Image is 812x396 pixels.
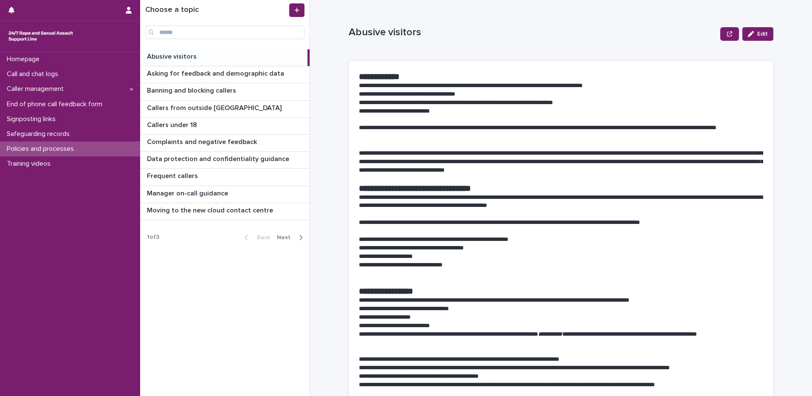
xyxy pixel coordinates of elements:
button: Back [238,234,273,241]
p: Call and chat logs [3,70,65,78]
p: End of phone call feedback form [3,100,109,108]
a: Abusive visitorsAbusive visitors [140,49,310,66]
img: rhQMoQhaT3yELyF149Cw [7,28,75,45]
input: Search [145,25,304,39]
button: Next [273,234,310,241]
p: Safeguarding records [3,130,76,138]
span: Back [252,235,270,240]
p: Abusive visitors [349,26,717,39]
p: Signposting links [3,115,62,123]
a: Frequent callersFrequent callers [140,169,310,186]
p: Callers from outside [GEOGRAPHIC_DATA] [147,102,283,112]
button: Edit [742,27,773,41]
a: Callers under 18Callers under 18 [140,118,310,135]
p: Caller management [3,85,70,93]
p: Callers under 18 [147,119,199,129]
a: Callers from outside [GEOGRAPHIC_DATA]Callers from outside [GEOGRAPHIC_DATA] [140,101,310,118]
a: Asking for feedback and demographic dataAsking for feedback and demographic data [140,66,310,83]
a: Complaints and negative feedbackComplaints and negative feedback [140,135,310,152]
p: Moving to the new cloud contact centre [147,205,275,215]
span: Edit [757,31,768,37]
p: Homepage [3,55,46,63]
h1: Choose a topic [145,6,288,15]
p: Abusive visitors [147,51,198,61]
span: Next [277,235,296,240]
p: Training videos [3,160,57,168]
p: Complaints and negative feedback [147,136,259,146]
a: Moving to the new cloud contact centreMoving to the new cloud contact centre [140,203,310,220]
p: Asking for feedback and demographic data [147,68,286,78]
p: 1 of 3 [140,227,166,248]
p: Frequent callers [147,170,200,180]
p: Banning and blocking callers [147,85,238,95]
p: Policies and processes [3,145,81,153]
a: Banning and blocking callersBanning and blocking callers [140,83,310,100]
a: Manager on-call guidanceManager on-call guidance [140,186,310,203]
p: Manager on-call guidance [147,188,230,198]
a: Data protection and confidentiality guidanceData protection and confidentiality guidance [140,152,310,169]
p: Data protection and confidentiality guidance [147,153,291,163]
